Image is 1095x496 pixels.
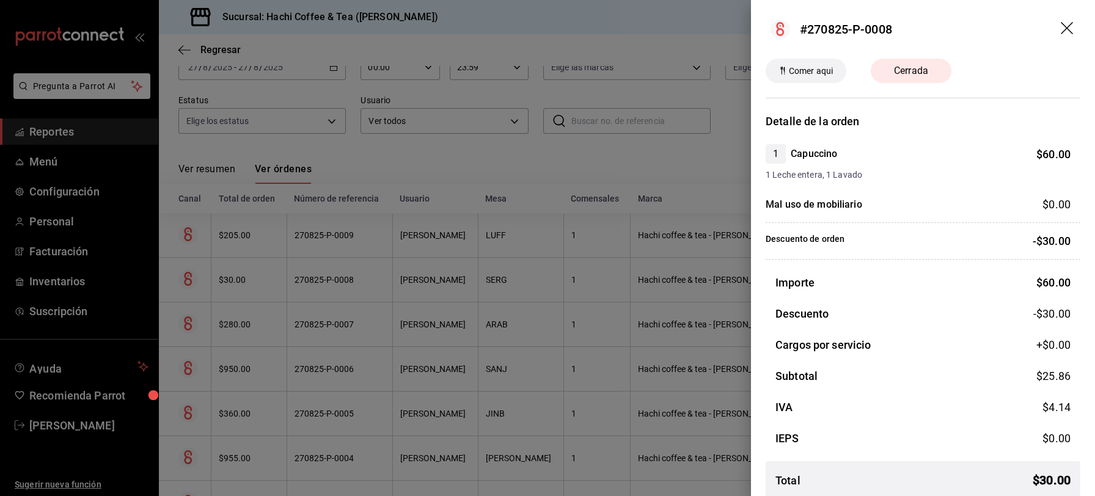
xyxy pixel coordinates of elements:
div: #270825-P-0008 [800,20,892,38]
h3: Cargos por servicio [775,337,871,353]
span: 1 [766,147,786,161]
h3: Total [775,472,800,489]
h4: Mal uso de mobiliario [766,197,862,212]
h3: IEPS [775,430,799,447]
span: Comer aqui [784,65,838,78]
span: $ 60.00 [1036,276,1071,289]
span: +$ 0.00 [1036,337,1071,353]
button: drag [1061,22,1075,37]
h4: Capuccino [791,147,837,161]
span: $ 30.00 [1033,471,1071,489]
h3: IVA [775,399,793,415]
span: -$30.00 [1033,305,1071,322]
span: $ 25.86 [1036,370,1071,382]
h3: Importe [775,274,815,291]
h3: Descuento [775,305,829,322]
span: Cerrada [887,64,936,78]
h3: Detalle de la orden [766,113,1080,129]
p: -$30.00 [1033,233,1071,249]
span: $ 4.14 [1042,401,1071,414]
span: 1 Leche entera, 1 Lavado [766,169,1071,181]
span: $ 60.00 [1036,148,1071,161]
span: $ 0.00 [1042,432,1071,445]
p: Descuento de orden [766,233,844,249]
span: $ 0.00 [1042,198,1071,211]
h3: Subtotal [775,368,818,384]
